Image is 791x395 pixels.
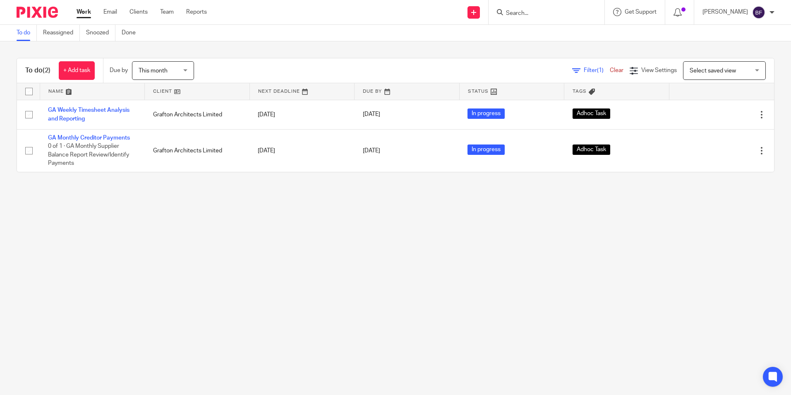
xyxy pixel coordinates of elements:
a: Reports [186,8,207,16]
span: In progress [467,108,505,119]
a: Team [160,8,174,16]
span: Adhoc Task [573,108,610,119]
span: This month [139,68,168,74]
a: Email [103,8,117,16]
img: svg%3E [752,6,765,19]
td: [DATE] [249,100,355,129]
span: Tags [573,89,587,94]
span: 0 of 1 · GA Monthly Supplier Balance Report Review/Identify Payments [48,144,129,166]
span: Adhoc Task [573,145,610,155]
a: Snoozed [86,25,115,41]
span: Filter [584,67,610,73]
span: View Settings [641,67,677,73]
a: Reassigned [43,25,80,41]
a: GA Weekly Timesheet Analysis and Reporting [48,107,129,121]
img: Pixie [17,7,58,18]
a: To do [17,25,37,41]
td: Grafton Architects Limited [145,129,250,172]
h1: To do [25,66,50,75]
td: Grafton Architects Limited [145,100,250,129]
span: In progress [467,145,505,155]
span: Select saved view [690,68,736,74]
span: Get Support [625,9,657,15]
a: Clients [129,8,148,16]
span: [DATE] [363,112,380,118]
span: (2) [43,67,50,74]
p: Due by [110,66,128,75]
span: [DATE] [363,148,380,154]
a: GA Monthly Creditor Payments [48,135,130,141]
a: Work [77,8,91,16]
td: [DATE] [249,129,355,172]
span: (1) [597,67,604,73]
p: [PERSON_NAME] [702,8,748,16]
input: Search [505,10,580,17]
a: + Add task [59,61,95,80]
a: Clear [610,67,623,73]
a: Done [122,25,142,41]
